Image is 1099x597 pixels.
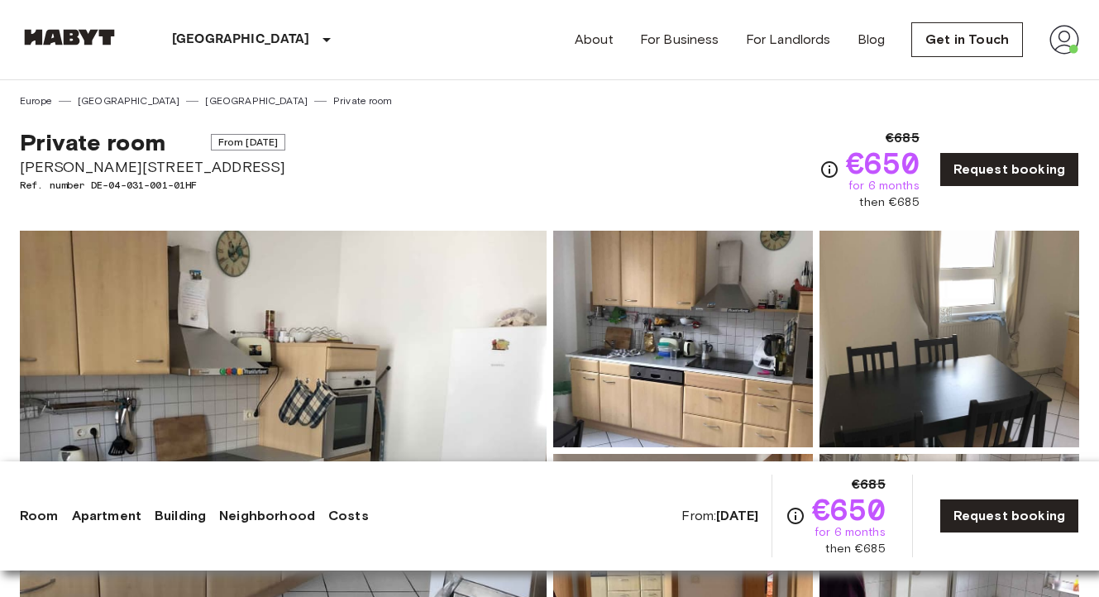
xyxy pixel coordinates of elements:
[575,30,614,50] a: About
[20,128,165,156] span: Private room
[786,506,805,526] svg: Check cost overview for full price breakdown. Please note that discounts apply to new joiners onl...
[939,499,1079,533] a: Request booking
[20,506,59,526] a: Room
[20,156,285,178] span: [PERSON_NAME][STREET_ADDRESS]
[812,494,886,524] span: €650
[746,30,831,50] a: For Landlords
[815,524,886,541] span: for 6 months
[846,148,920,178] span: €650
[219,506,315,526] a: Neighborhood
[886,128,920,148] span: €685
[20,93,52,108] a: Europe
[852,475,886,494] span: €685
[333,93,392,108] a: Private room
[858,30,886,50] a: Blog
[211,134,286,150] span: From [DATE]
[1049,25,1079,55] img: avatar
[155,506,206,526] a: Building
[939,152,1079,187] a: Request booking
[819,231,1079,447] img: Picture of unit DE-04-031-001-01HF
[78,93,180,108] a: [GEOGRAPHIC_DATA]
[819,160,839,179] svg: Check cost overview for full price breakdown. Please note that discounts apply to new joiners onl...
[859,194,919,211] span: then €685
[205,93,308,108] a: [GEOGRAPHIC_DATA]
[848,178,920,194] span: for 6 months
[825,541,885,557] span: then €685
[716,508,758,523] b: [DATE]
[911,22,1023,57] a: Get in Touch
[640,30,719,50] a: For Business
[20,29,119,45] img: Habyt
[553,231,813,447] img: Picture of unit DE-04-031-001-01HF
[72,506,141,526] a: Apartment
[681,507,758,525] span: From:
[20,178,285,193] span: Ref. number DE-04-031-001-01HF
[172,30,310,50] p: [GEOGRAPHIC_DATA]
[328,506,369,526] a: Costs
